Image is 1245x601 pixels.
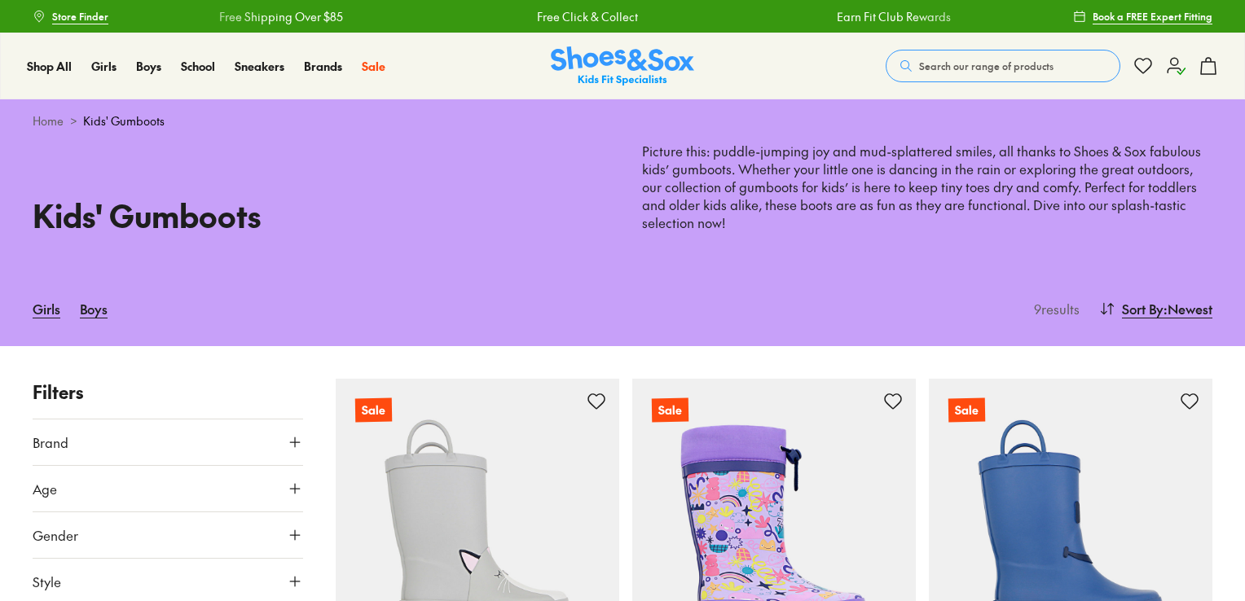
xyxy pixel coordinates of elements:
[33,512,303,558] button: Gender
[235,58,284,74] span: Sneakers
[136,58,161,75] a: Boys
[52,9,108,24] span: Store Finder
[27,58,72,75] a: Shop All
[919,59,1054,73] span: Search our range of products
[1073,2,1212,31] a: Book a FREE Expert Fitting
[219,8,343,25] a: Free Shipping Over $85
[362,58,385,74] span: Sale
[304,58,342,75] a: Brands
[33,479,57,498] span: Age
[1027,299,1080,318] p: 9 results
[83,112,165,129] span: Kids' Gumboots
[27,58,72,74] span: Shop All
[837,8,951,25] a: Earn Fit Club Rewards
[91,58,117,74] span: Girls
[33,112,1212,129] div: >
[91,58,117,75] a: Girls
[33,572,61,591] span: Style
[33,466,303,511] button: Age
[136,58,161,74] span: Boys
[33,2,108,31] a: Store Finder
[80,291,108,327] a: Boys
[33,291,60,327] a: Girls
[1099,291,1212,327] button: Sort By:Newest
[652,397,688,422] p: Sale
[181,58,215,75] a: School
[551,46,694,86] img: SNS_Logo_Responsive.svg
[537,8,638,25] a: Free Click & Collect
[948,397,985,422] p: Sale
[33,112,64,129] a: Home
[33,419,303,465] button: Brand
[33,379,303,406] p: Filters
[1122,299,1164,318] span: Sort By
[181,58,215,74] span: School
[886,50,1120,82] button: Search our range of products
[33,432,68,452] span: Brand
[355,397,392,422] p: Sale
[551,46,694,86] a: Shoes & Sox
[1164,299,1212,318] span: : Newest
[1093,9,1212,24] span: Book a FREE Expert Fitting
[362,58,385,75] a: Sale
[642,143,1212,232] p: Picture this: puddle-jumping joy and mud-splattered smiles, all thanks to Shoes & Sox fabulous ki...
[235,58,284,75] a: Sneakers
[33,192,603,239] h1: Kids' Gumboots
[304,58,342,74] span: Brands
[33,525,78,545] span: Gender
